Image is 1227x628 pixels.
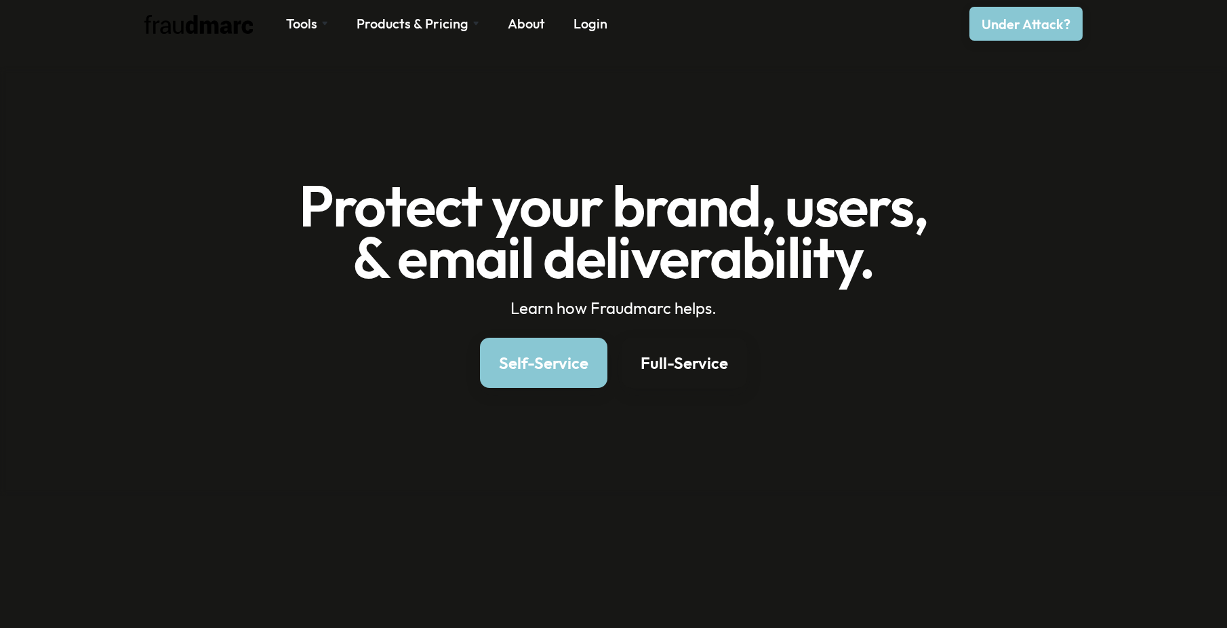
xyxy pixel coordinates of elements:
[969,7,1083,41] a: Under Attack?
[574,14,607,33] a: Login
[220,297,1007,319] div: Learn how Fraudmarc helps.
[641,352,728,374] div: Full-Service
[357,14,479,33] div: Products & Pricing
[220,180,1007,283] h1: Protect your brand, users, & email deliverability.
[286,14,328,33] div: Tools
[508,14,545,33] a: About
[286,14,317,33] div: Tools
[480,338,607,388] a: Self-Service
[982,15,1070,34] div: Under Attack?
[622,338,747,388] a: Full-Service
[357,14,468,33] div: Products & Pricing
[499,352,588,374] div: Self-Service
